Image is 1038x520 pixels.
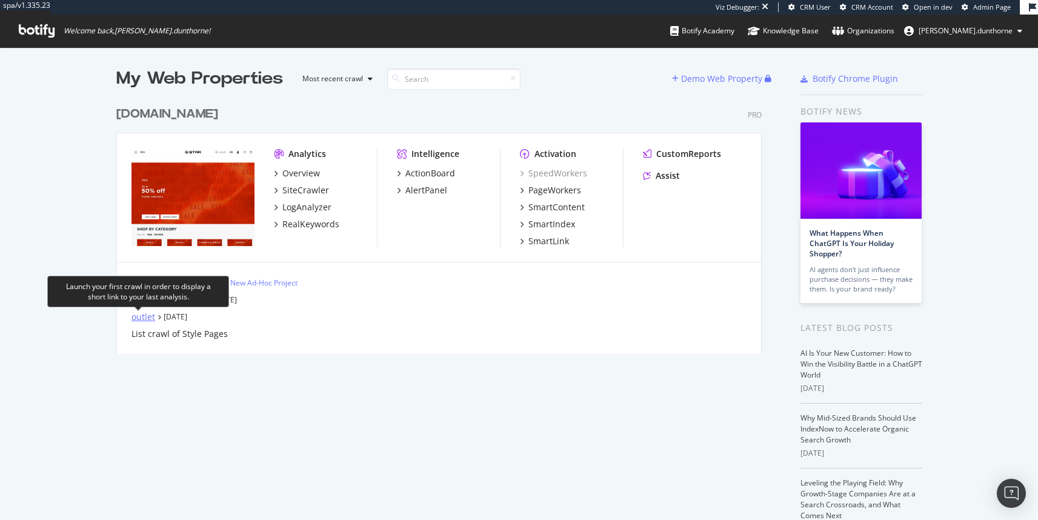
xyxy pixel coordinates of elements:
[800,413,916,445] a: Why Mid-Sized Brands Should Use IndexNow to Accelerate Organic Search Growth
[800,105,922,118] div: Botify news
[520,201,585,213] a: SmartContent
[213,295,237,305] a: [DATE]
[832,15,894,47] a: Organizations
[672,73,765,84] a: Demo Web Property
[670,15,734,47] a: Botify Academy
[282,201,331,213] div: LogAnalyzer
[274,167,320,179] a: Overview
[397,167,455,179] a: ActionBoard
[800,321,922,335] div: Latest Blog Posts
[748,25,819,37] div: Knowledge Base
[528,184,581,196] div: PageWorkers
[973,2,1011,12] span: Admin Page
[282,167,320,179] div: Overview
[800,122,922,219] img: What Happens When ChatGPT Is Your Holiday Shopper?
[800,448,922,459] div: [DATE]
[387,68,521,90] input: Search
[274,201,331,213] a: LogAnalyzer
[528,235,569,247] div: SmartLink
[832,25,894,37] div: Organizations
[520,235,569,247] a: SmartLink
[748,110,762,120] div: Pro
[282,184,329,196] div: SiteCrawler
[397,184,447,196] a: AlertPanel
[230,278,298,288] div: New Ad-Hoc Project
[643,170,680,182] a: Assist
[131,311,155,323] a: outlet
[302,75,363,82] div: Most recent crawl
[116,67,283,91] div: My Web Properties
[221,278,298,288] a: New Ad-Hoc Project
[813,73,898,85] div: Botify Chrome Plugin
[810,265,913,294] div: AI agents don’t just influence purchase decisions — they make them. Is your brand ready?
[894,21,1032,41] button: [PERSON_NAME].dunthorne
[800,2,831,12] span: CRM User
[116,91,771,354] div: grid
[520,184,581,196] a: PageWorkers
[681,73,762,85] div: Demo Web Property
[411,148,459,160] div: Intelligence
[288,148,326,160] div: Analytics
[656,170,680,182] div: Assist
[800,348,922,380] a: AI Is Your New Customer: How to Win the Visibility Battle in a ChatGPT World
[800,383,922,394] div: [DATE]
[788,2,831,12] a: CRM User
[116,105,223,123] a: [DOMAIN_NAME]
[131,148,255,246] img: www.g-star.com
[164,312,187,322] a: [DATE]
[131,328,228,340] a: List crawl of Style Pages
[643,148,721,160] a: CustomReports
[528,201,585,213] div: SmartContent
[810,228,894,259] a: What Happens When ChatGPT Is Your Holiday Shopper?
[282,218,339,230] div: RealKeywords
[997,479,1026,508] div: Open Intercom Messenger
[520,167,587,179] a: SpeedWorkers
[405,167,455,179] div: ActionBoard
[840,2,893,12] a: CRM Account
[748,15,819,47] a: Knowledge Base
[405,184,447,196] div: AlertPanel
[914,2,953,12] span: Open in dev
[64,26,210,36] span: Welcome back, [PERSON_NAME].dunthorne !
[656,148,721,160] div: CustomReports
[293,69,378,88] button: Most recent crawl
[902,2,953,12] a: Open in dev
[274,184,329,196] a: SiteCrawler
[520,218,575,230] a: SmartIndex
[716,2,759,12] div: Viz Debugger:
[670,25,734,37] div: Botify Academy
[274,218,339,230] a: RealKeywords
[672,69,765,88] button: Demo Web Property
[800,73,898,85] a: Botify Chrome Plugin
[528,218,575,230] div: SmartIndex
[851,2,893,12] span: CRM Account
[58,281,219,302] div: Launch your first crawl in order to display a short link to your last analysis.
[962,2,1011,12] a: Admin Page
[116,105,218,123] div: [DOMAIN_NAME]
[919,25,1013,36] span: stan.dunthorne
[534,148,576,160] div: Activation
